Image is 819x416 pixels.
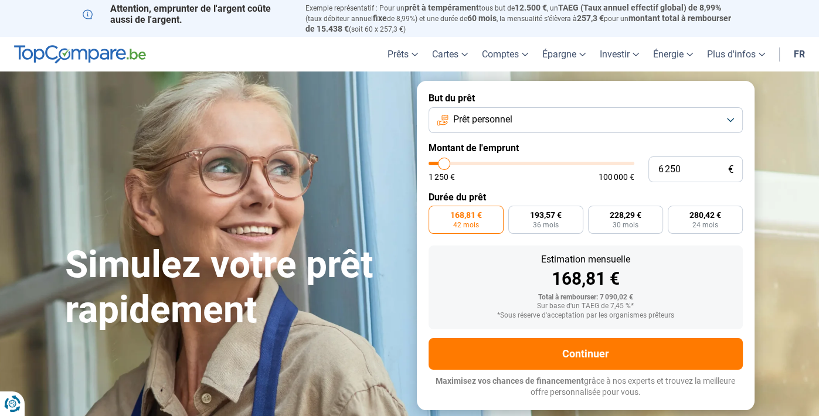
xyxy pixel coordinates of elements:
[453,113,512,126] span: Prêt personnel
[438,294,733,302] div: Total à rembourser: 7 090,02 €
[429,142,743,154] label: Montant de l'emprunt
[429,107,743,133] button: Prêt personnel
[700,37,772,71] a: Plus d'infos
[438,302,733,311] div: Sur base d'un TAEG de 7,45 %*
[83,3,291,25] p: Attention, emprunter de l'argent coûte aussi de l'argent.
[438,270,733,288] div: 168,81 €
[305,13,731,33] span: montant total à rembourser de 15.438 €
[558,3,721,12] span: TAEG (Taux annuel effectif global) de 8,99%
[577,13,604,23] span: 257,3 €
[593,37,646,71] a: Investir
[515,3,547,12] span: 12.500 €
[429,376,743,398] p: grâce à nos experts et trouvez la meilleure offre personnalisée pour vous.
[453,221,479,229] span: 42 mois
[429,173,455,181] span: 1 250 €
[429,338,743,370] button: Continuer
[535,37,593,71] a: Épargne
[467,13,497,23] span: 60 mois
[450,211,482,219] span: 168,81 €
[646,37,700,71] a: Énergie
[787,37,812,71] a: fr
[65,243,403,333] h1: Simulez votre prêt rapidement
[380,37,425,71] a: Prêts
[405,3,479,12] span: prêt à tempérament
[610,211,641,219] span: 228,29 €
[436,376,584,386] span: Maximisez vos chances de financement
[305,3,737,34] p: Exemple représentatif : Pour un tous but de , un (taux débiteur annuel de 8,99%) et une durée de ...
[692,221,718,229] span: 24 mois
[728,165,733,175] span: €
[429,93,743,104] label: But du prêt
[599,173,634,181] span: 100 000 €
[533,221,559,229] span: 36 mois
[373,13,387,23] span: fixe
[475,37,535,71] a: Comptes
[425,37,475,71] a: Cartes
[530,211,562,219] span: 193,57 €
[438,312,733,320] div: *Sous réserve d'acceptation par les organismes prêteurs
[689,211,721,219] span: 280,42 €
[429,192,743,203] label: Durée du prêt
[613,221,638,229] span: 30 mois
[14,45,146,64] img: TopCompare
[438,255,733,264] div: Estimation mensuelle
